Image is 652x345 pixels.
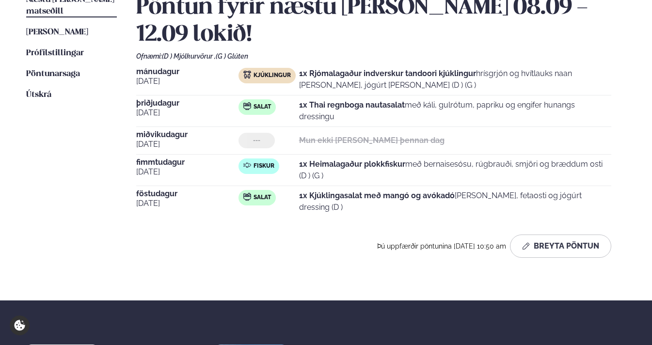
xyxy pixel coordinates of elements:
[136,158,238,166] span: fimmtudagur
[136,52,625,60] div: Ofnæmi:
[26,27,88,38] a: [PERSON_NAME]
[162,52,216,60] span: (D ) Mjólkurvörur ,
[136,198,238,209] span: [DATE]
[299,68,612,91] p: hrísgrjón og hvítlauks naan [PERSON_NAME], jógúrt [PERSON_NAME] (D ) (G )
[254,162,274,170] span: Fiskur
[136,190,238,198] span: föstudagur
[254,194,271,202] span: Salat
[299,136,445,145] strong: Mun ekki [PERSON_NAME] þennan dag
[136,76,238,87] span: [DATE]
[254,103,271,111] span: Salat
[26,68,80,80] a: Pöntunarsaga
[26,91,51,99] span: Útskrá
[299,100,405,110] strong: 1x Thai regnboga nautasalat
[243,71,251,78] img: chicken.svg
[243,102,251,110] img: salad.svg
[254,72,291,79] span: Kjúklingur
[377,242,506,250] span: Þú uppfærðir pöntunina [DATE] 10:50 am
[136,68,238,76] span: mánudagur
[299,69,476,78] strong: 1x Rjómalagaður indverskur tandoori kjúklingur
[26,70,80,78] span: Pöntunarsaga
[10,315,30,335] a: Cookie settings
[243,161,251,169] img: fish.svg
[299,191,455,200] strong: 1x Kjúklingasalat með mangó og avókadó
[253,137,260,144] span: ---
[299,159,405,169] strong: 1x Heimalagaður plokkfiskur
[136,139,238,150] span: [DATE]
[510,235,611,258] button: Breyta Pöntun
[216,52,248,60] span: (G ) Glúten
[299,99,612,123] p: með káli, gulrótum, papriku og engifer hunangs dressingu
[26,89,51,101] a: Útskrá
[26,28,88,36] span: [PERSON_NAME]
[299,158,612,182] p: með bernaisesósu, rúgbrauði, smjöri og bræddum osti (D ) (G )
[136,166,238,178] span: [DATE]
[136,107,238,119] span: [DATE]
[299,190,612,213] p: [PERSON_NAME], fetaosti og jógúrt dressing (D )
[26,47,84,59] a: Prófílstillingar
[136,131,238,139] span: miðvikudagur
[136,99,238,107] span: þriðjudagur
[243,193,251,201] img: salad.svg
[26,49,84,57] span: Prófílstillingar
